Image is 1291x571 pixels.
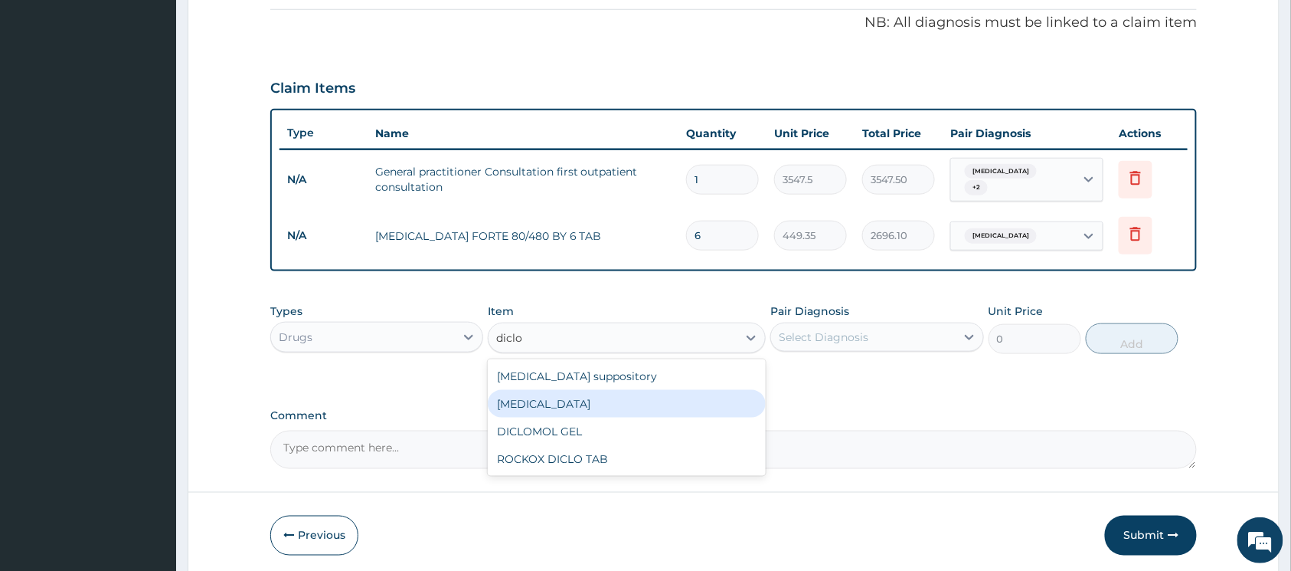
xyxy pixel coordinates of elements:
[965,164,1037,179] span: [MEDICAL_DATA]
[89,182,211,336] span: We're online!
[1111,118,1188,149] th: Actions
[855,118,943,149] th: Total Price
[270,409,1197,422] label: Comment
[270,305,302,318] label: Types
[368,118,678,149] th: Name
[8,395,292,449] textarea: Type your message and hit 'Enter'
[80,86,257,106] div: Chat with us now
[766,118,855,149] th: Unit Price
[1086,323,1178,354] button: Add
[1105,516,1197,556] button: Submit
[678,118,766,149] th: Quantity
[488,304,514,319] label: Item
[28,77,62,115] img: d_794563401_company_1708531726252_794563401
[770,304,849,319] label: Pair Diagnosis
[270,13,1197,33] p: NB: All diagnosis must be linked to a claim item
[270,80,355,97] h3: Claim Items
[279,222,368,250] td: N/A
[965,228,1037,244] span: [MEDICAL_DATA]
[368,221,678,251] td: [MEDICAL_DATA] FORTE 80/480 BY 6 TAB
[779,330,868,345] div: Select Diagnosis
[989,304,1044,319] label: Unit Price
[279,166,368,194] td: N/A
[251,8,288,44] div: Minimize live chat window
[488,390,766,418] div: [MEDICAL_DATA]
[368,156,678,202] td: General practitioner Consultation first outpatient consultation
[488,445,766,473] div: ROCKOX DICLO TAB
[270,516,358,556] button: Previous
[279,119,368,147] th: Type
[943,118,1111,149] th: Pair Diagnosis
[965,180,988,195] span: + 2
[279,330,312,345] div: Drugs
[488,418,766,445] div: DICLOMOL GEL
[488,363,766,390] div: [MEDICAL_DATA] suppository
